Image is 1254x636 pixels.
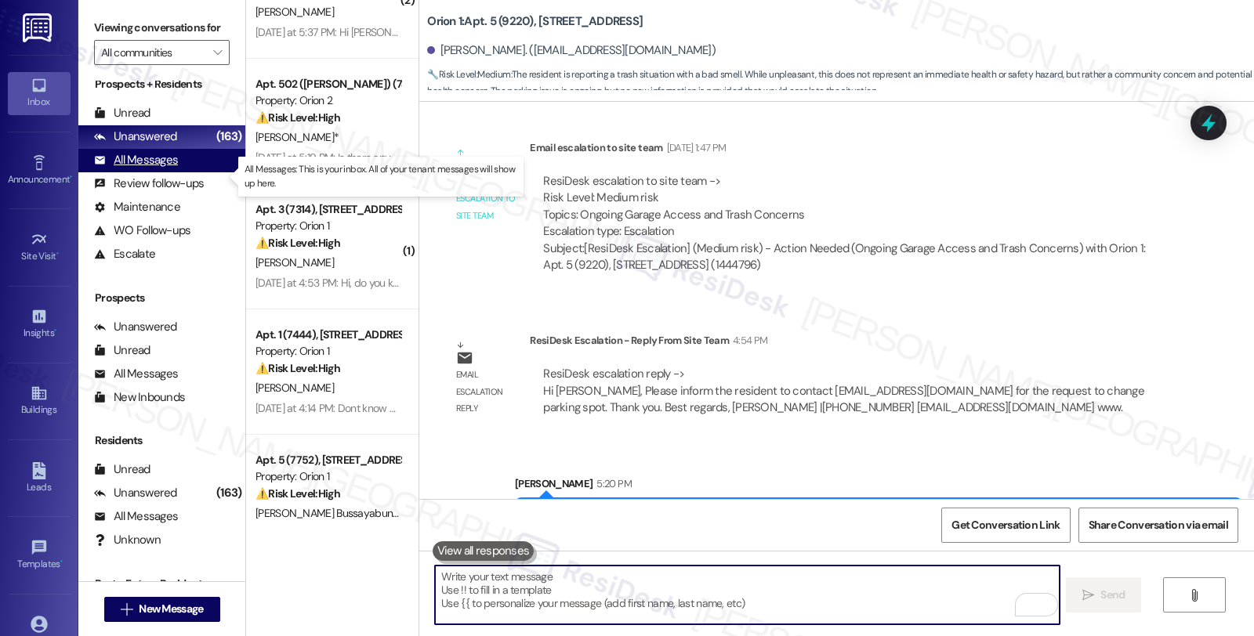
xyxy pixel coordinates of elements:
span: • [70,172,72,182]
i:  [213,46,222,59]
strong: ⚠️ Risk Level: High [256,110,340,125]
div: WO Follow-ups [94,222,190,239]
img: ResiDesk Logo [23,13,55,42]
a: Templates • [8,534,71,576]
span: [PERSON_NAME] [256,255,334,269]
div: [PERSON_NAME] [515,475,1242,497]
button: Share Conversation via email [1078,508,1238,543]
span: New Message [139,601,203,617]
div: 4:54 PM [729,332,767,349]
div: Review follow-ups [94,175,204,192]
span: [PERSON_NAME] [256,5,334,19]
strong: ⚠️ Risk Level: High [256,236,340,250]
a: Site Visit • [8,226,71,269]
span: [PERSON_NAME] Bussayabuntoon [256,506,413,520]
div: Property: Orion 2 [256,92,400,109]
div: Email escalation reply [456,367,517,417]
div: All Messages [94,366,178,382]
strong: ⚠️ Risk Level: High [256,361,340,375]
span: [PERSON_NAME]* [256,130,339,144]
span: • [56,248,59,259]
div: Subject: [ResiDesk Escalation] (Medium risk) - Action Needed (Ongoing Garage Access and Trash Con... [543,240,1157,274]
span: Send [1100,587,1125,603]
div: Unknown [94,532,161,548]
a: Leads [8,457,71,500]
div: Past + Future Residents [78,576,245,592]
div: ResiDesk escalation reply -> Hi [PERSON_NAME], Please inform the resident to contact [EMAIL_ADDRE... [543,366,1144,415]
div: Unanswered [94,485,177,501]
div: Unread [94,105,150,121]
div: (163) [212,125,245,149]
div: Escalate [94,246,155,262]
button: Get Conversation Link [941,508,1070,543]
div: Residents [78,432,245,449]
strong: ⚠️ Risk Level: High [256,486,340,500]
button: Send [1066,577,1142,613]
i:  [1082,589,1094,602]
p: All Messages: This is your inbox. All of your tenant messages will show up here. [245,163,517,190]
span: • [54,325,56,336]
div: [PERSON_NAME]. ([EMAIL_ADDRESS][DOMAIN_NAME]) [427,42,716,59]
b: Orion 1: Apt. 5 (9220), [STREET_ADDRESS] [427,13,643,30]
div: All Messages [94,508,178,525]
div: ResiDesk Escalation - Reply From Site Team [530,332,1170,354]
input: All communities [101,40,205,65]
div: (163) [212,481,245,505]
div: [DATE] 1:47 PM [663,139,727,156]
div: Email escalation to site team [530,139,1170,161]
div: Unanswered [94,128,177,145]
a: Buildings [8,380,71,422]
div: Apt. 5 (7752), [STREET_ADDRESS] [256,452,400,468]
i:  [1188,589,1200,602]
div: Prospects + Residents [78,76,245,92]
button: New Message [104,597,220,622]
span: [PERSON_NAME] [256,381,334,395]
div: Apt. 1 (7444), [STREET_ADDRESS] [256,327,400,343]
div: Prospects [78,290,245,306]
div: ResiDesk escalation to site team -> Risk Level: Medium risk Topics: Ongoing Garage Access and Tra... [543,173,1157,240]
div: [DATE] at 4:53 PM: Hi, do you know when maintenance will take care of the issues with the water a... [256,276,743,290]
div: Unanswered [94,319,177,335]
textarea: To enrich screen reader interactions, please activate Accessibility in Grammarly extension settings [435,566,1059,624]
div: Property: Orion 1 [256,343,400,360]
div: Unread [94,342,150,359]
div: New Inbounds [94,389,185,406]
div: Maintenance [94,199,180,215]
a: Inbox [8,72,71,114]
div: 5:20 PM [593,475,631,492]
div: Email escalation to site team [456,174,517,224]
div: Apt. 3 (7314), [STREET_ADDRESS] [256,201,400,218]
span: Share Conversation via email [1089,517,1228,533]
div: Property: Orion 1 [256,218,400,234]
div: Property: Orion 1 [256,468,400,485]
div: All Messages [94,152,178,168]
i:  [121,603,132,616]
strong: 🔧 Risk Level: Medium [427,68,510,81]
label: Viewing conversations for [94,16,230,40]
span: : The resident is reporting a trash situation with a bad smell. While unpleasant, this does not r... [427,67,1254,100]
div: Unread [94,461,150,478]
span: Get Conversation Link [951,517,1060,533]
span: • [60,556,63,567]
div: Apt. 502 ([PERSON_NAME]) (7467), [STREET_ADDRESS][PERSON_NAME] [256,76,400,92]
a: Insights • [8,303,71,345]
